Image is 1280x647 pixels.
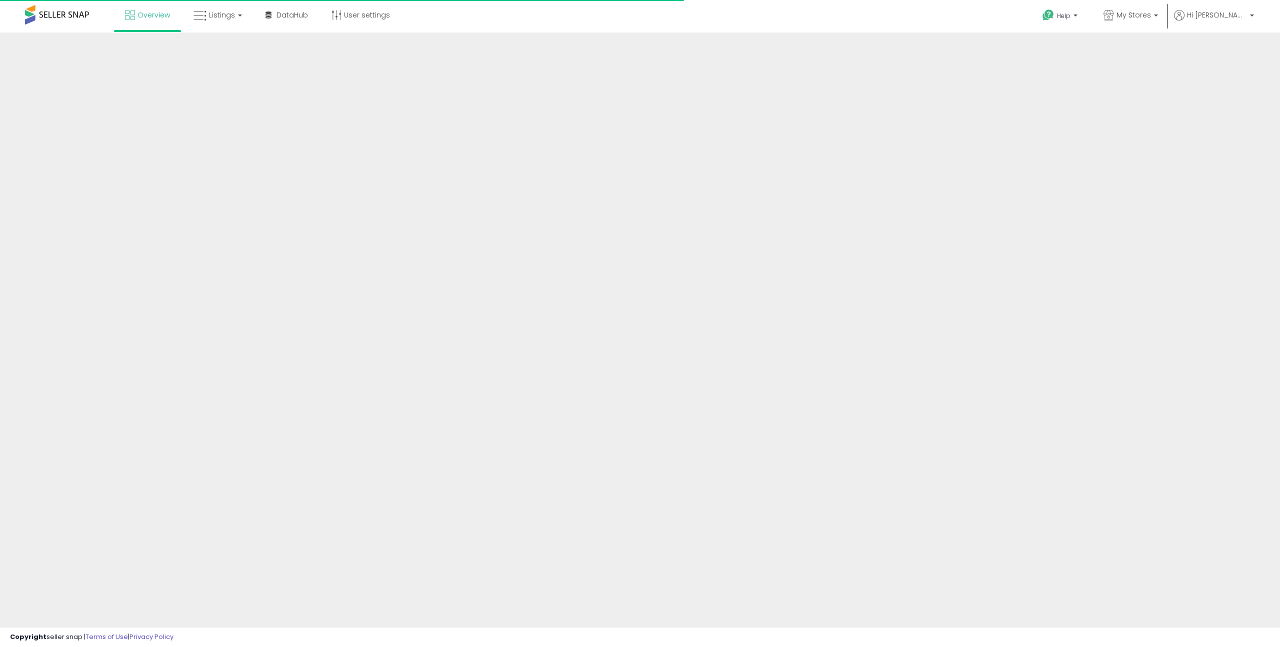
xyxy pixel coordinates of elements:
a: Hi [PERSON_NAME] [1174,10,1254,32]
span: Overview [137,10,170,20]
span: Listings [209,10,235,20]
span: Help [1057,11,1070,20]
span: My Stores [1116,10,1151,20]
a: Help [1034,1,1087,32]
i: Get Help [1042,9,1054,21]
span: Hi [PERSON_NAME] [1187,10,1247,20]
span: DataHub [276,10,308,20]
